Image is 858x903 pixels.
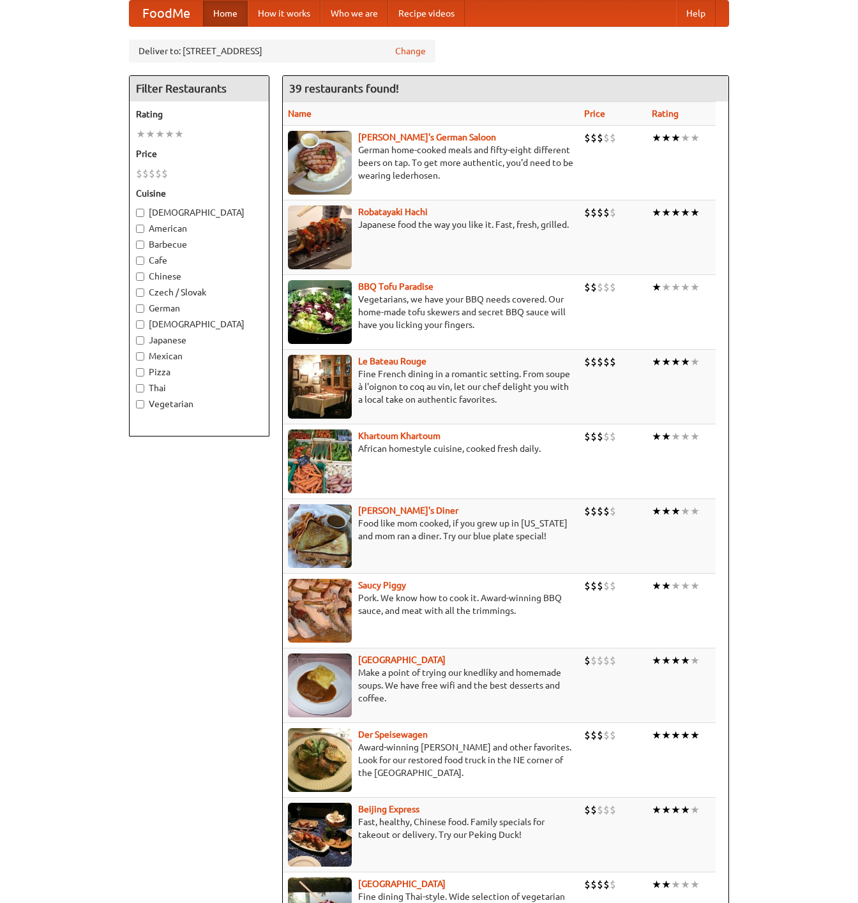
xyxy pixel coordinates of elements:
li: ★ [661,653,671,668]
li: $ [597,579,603,593]
li: $ [584,429,591,444]
li: ★ [690,205,700,220]
li: ★ [681,803,690,817]
a: [GEOGRAPHIC_DATA] [358,879,446,889]
li: ★ [174,127,184,141]
li: $ [603,205,610,220]
li: $ [591,728,597,742]
li: $ [149,167,155,181]
li: ★ [652,803,661,817]
img: speisewagen.jpg [288,728,352,792]
a: Who we are [320,1,388,26]
li: $ [603,504,610,518]
li: $ [584,579,591,593]
li: $ [591,504,597,518]
li: ★ [671,429,681,444]
li: $ [603,803,610,817]
a: Rating [652,108,679,119]
label: [DEMOGRAPHIC_DATA] [136,318,262,331]
a: Le Bateau Rouge [358,356,426,366]
li: ★ [652,355,661,369]
p: Food like mom cooked, if you grew up in [US_STATE] and mom ran a diner. Try our blue plate special! [288,517,574,542]
li: $ [603,355,610,369]
li: ★ [681,504,690,518]
li: $ [162,167,168,181]
li: $ [610,355,616,369]
li: $ [597,653,603,668]
b: [PERSON_NAME]'s German Saloon [358,132,496,142]
input: American [136,225,144,233]
label: American [136,222,262,235]
li: $ [584,653,591,668]
li: $ [584,728,591,742]
label: Barbecue [136,238,262,251]
li: ★ [690,131,700,145]
img: saucy.jpg [288,579,352,643]
li: $ [610,803,616,817]
li: ★ [690,803,700,817]
li: $ [603,429,610,444]
li: ★ [671,653,681,668]
a: Name [288,108,312,119]
label: Cafe [136,254,262,267]
p: Fast, healthy, Chinese food. Family specials for takeout or delivery. Try our Peking Duck! [288,816,574,841]
b: [PERSON_NAME]'s Diner [358,505,458,516]
li: ★ [661,877,671,892]
li: ★ [681,877,690,892]
img: esthers.jpg [288,131,352,195]
li: ★ [661,205,671,220]
a: Robatayaki Hachi [358,207,428,217]
h5: Rating [136,108,262,121]
li: $ [603,728,610,742]
li: ★ [661,131,671,145]
li: $ [591,280,597,294]
a: BBQ Tofu Paradise [358,281,433,292]
li: $ [597,877,603,892]
li: ★ [681,280,690,294]
li: $ [603,131,610,145]
p: Fine French dining in a romantic setting. From soupe à l'oignon to coq au vin, let our chef delig... [288,368,574,406]
li: ★ [681,728,690,742]
li: $ [603,877,610,892]
p: German home-cooked meals and fifty-eight different beers on tap. To get more authentic, you'd nee... [288,144,574,182]
input: [DEMOGRAPHIC_DATA] [136,320,144,329]
li: ★ [671,579,681,593]
li: $ [610,728,616,742]
p: Japanese food the way you like it. Fast, fresh, grilled. [288,218,574,231]
li: ★ [652,653,661,668]
img: robatayaki.jpg [288,205,352,269]
li: ★ [671,355,681,369]
li: ★ [661,280,671,294]
input: Thai [136,384,144,392]
li: ★ [661,504,671,518]
label: Pizza [136,366,262,378]
li: ★ [652,280,661,294]
li: ★ [681,205,690,220]
a: Recipe videos [388,1,465,26]
p: Vegetarians, we have your BBQ needs covered. Our home-made tofu skewers and secret BBQ sauce will... [288,293,574,331]
li: $ [584,280,591,294]
li: ★ [661,803,671,817]
label: Chinese [136,270,262,283]
li: ★ [652,131,661,145]
li: ★ [652,205,661,220]
li: $ [597,205,603,220]
li: ★ [690,877,700,892]
li: $ [584,877,591,892]
a: [GEOGRAPHIC_DATA] [358,655,446,665]
img: czechpoint.jpg [288,653,352,717]
li: $ [591,429,597,444]
li: $ [584,355,591,369]
input: German [136,304,144,313]
li: $ [610,653,616,668]
li: $ [597,131,603,145]
label: German [136,302,262,315]
a: Der Speisewagen [358,729,428,740]
input: Cafe [136,257,144,265]
li: ★ [690,579,700,593]
li: ★ [155,127,165,141]
img: sallys.jpg [288,504,352,568]
li: ★ [671,803,681,817]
